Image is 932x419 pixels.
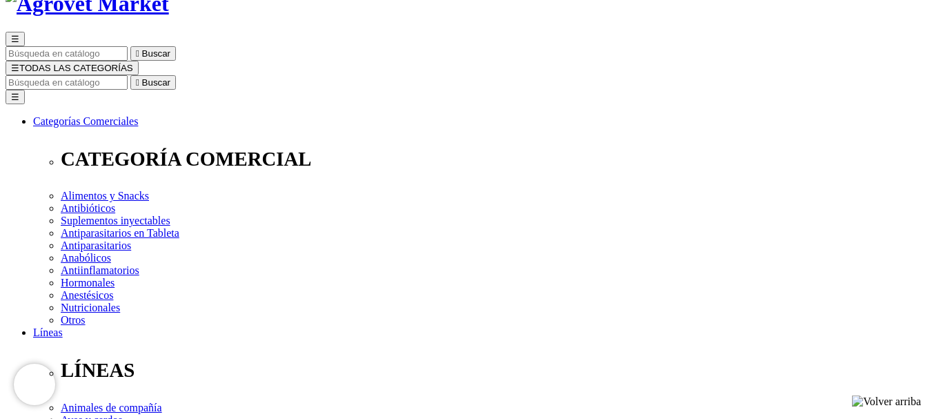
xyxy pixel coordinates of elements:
[61,202,115,214] a: Antibióticos
[61,190,149,202] a: Alimentos y Snacks
[61,252,111,264] a: Anabólicos
[61,277,115,289] a: Hormonales
[136,77,139,88] i: 
[61,402,162,413] a: Animales de compañía
[61,227,179,239] a: Antiparasitarios en Tableta
[6,90,25,104] button: ☰
[130,75,176,90] button:  Buscar
[6,32,25,46] button: ☰
[61,240,131,251] a: Antiparasitarios
[130,46,176,61] button:  Buscar
[61,289,113,301] a: Anestésicos
[61,264,139,276] a: Antiinflamatorios
[142,48,170,59] span: Buscar
[136,48,139,59] i: 
[14,364,55,405] iframe: Brevo live chat
[6,75,128,90] input: Buscar
[61,359,926,382] p: LÍNEAS
[11,34,19,44] span: ☰
[33,327,63,338] a: Líneas
[61,215,170,226] a: Suplementos inyectables
[6,61,139,75] button: ☰TODAS LAS CATEGORÍAS
[852,396,921,408] img: Volver arriba
[11,63,19,73] span: ☰
[33,115,138,127] a: Categorías Comerciales
[61,302,120,313] a: Nutricionales
[142,77,170,88] span: Buscar
[61,314,86,326] a: Otros
[61,148,926,170] p: CATEGORÍA COMERCIAL
[6,46,128,61] input: Buscar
